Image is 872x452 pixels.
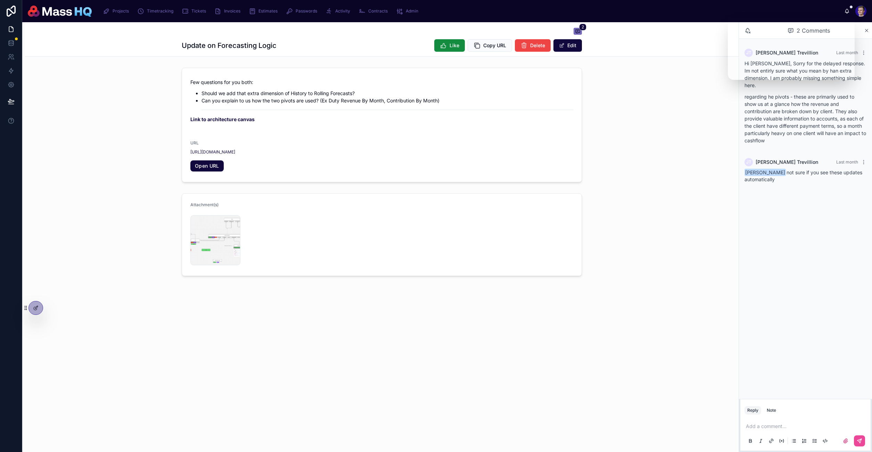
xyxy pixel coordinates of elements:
a: Activity [323,5,355,17]
span: Admin [406,8,418,14]
span: Copy URL [483,42,506,49]
p: Can you explain to us how the two pivots are used? (Ex Duty Revenue By Month, Contribution By Month) [201,97,573,104]
h1: Update on Forecasting Logic [182,41,277,50]
span: Last month [836,159,858,165]
span: Invoices [224,8,240,14]
button: Delete [515,39,551,52]
span: Passwords [296,8,317,14]
button: 2 [574,28,582,36]
span: Tickets [191,8,206,14]
img: App logo [28,6,92,17]
span: Estimates [258,8,278,14]
span: not sure if you see these updates automatically [745,169,862,182]
li: Should we add that extra dimension of History to Rolling Forecasts? [201,90,573,97]
a: Invoices [212,5,245,17]
span: 2 [579,24,586,31]
a: Admin [394,5,423,17]
a: Estimates [247,5,282,17]
span: Like [450,42,459,49]
span: Contracts [368,8,388,14]
span: JT [746,159,751,165]
a: Link to architecture canvas [190,116,255,122]
span: Timetracking [147,8,173,14]
span: Delete [530,42,545,49]
a: Projects [101,5,134,17]
span: [PERSON_NAME] [745,169,786,176]
a: Open URL [190,160,224,171]
button: Reply [745,406,761,415]
span: URL [190,140,199,145]
button: Like [434,39,465,52]
span: Attachment(s) [190,202,219,207]
p: regarding he pivots - these are primarily used to show us at a glance how the revenue and contrib... [745,93,866,144]
a: Passwords [284,5,322,17]
a: Contracts [356,5,393,17]
div: Note [767,408,776,413]
p: Few questions for you both: [190,78,573,86]
div: scrollable content [97,3,844,19]
button: Edit [553,39,582,52]
button: Note [764,406,779,415]
span: [PERSON_NAME] Trevillion [756,159,818,166]
a: Timetracking [135,5,178,17]
span: Activity [335,8,350,14]
a: Tickets [180,5,211,17]
a: [URL][DOMAIN_NAME] [190,149,235,155]
span: Projects [113,8,129,14]
button: Copy URL [468,39,512,52]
